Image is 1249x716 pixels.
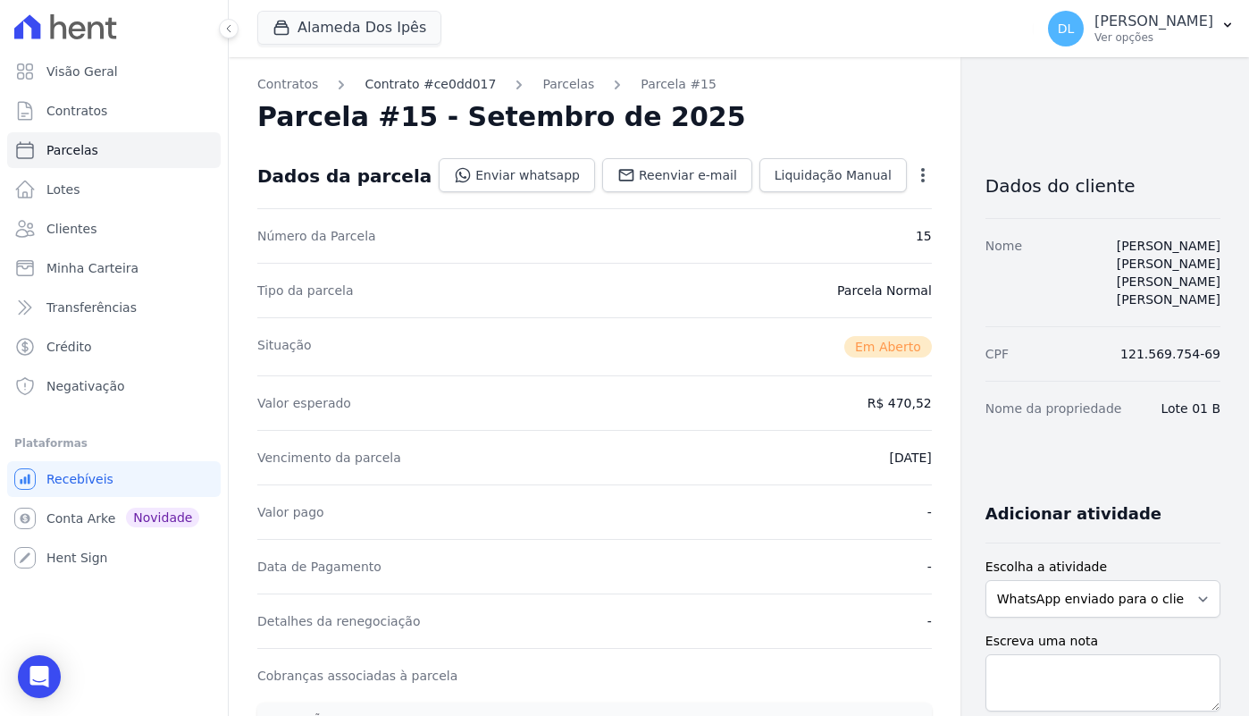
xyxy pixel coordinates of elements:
dt: CPF [985,345,1009,363]
div: Open Intercom Messenger [18,655,61,698]
p: [PERSON_NAME] [1094,13,1213,30]
label: Escolha a atividade [985,558,1220,577]
label: Escreva uma nota [985,632,1220,651]
dt: Cobranças associadas à parcela [257,667,457,685]
dt: Nome da propriedade [985,400,1122,417]
h3: Dados do cliente [985,175,1220,197]
span: Minha Carteira [46,259,138,277]
span: Liquidação Manual [775,166,892,184]
span: Crédito [46,338,92,356]
span: Negativação [46,377,125,395]
a: Contratos [257,75,318,94]
a: Reenviar e-mail [602,158,752,192]
dt: Detalhes da renegociação [257,612,421,630]
dd: 121.569.754-69 [1120,345,1220,363]
h3: Adicionar atividade [985,503,1161,525]
a: Liquidação Manual [759,158,907,192]
dt: Situação [257,336,312,358]
dt: Número da Parcela [257,227,376,245]
a: Crédito [7,329,221,365]
dd: - [927,612,932,630]
dt: Data de Pagamento [257,558,381,576]
span: Parcelas [46,141,98,159]
a: Enviar whatsapp [439,158,595,192]
dt: Valor pago [257,503,324,521]
dd: R$ 470,52 [868,394,932,412]
dt: Vencimento da parcela [257,449,401,467]
span: Contratos [46,102,107,120]
dd: - [927,503,932,521]
a: Lotes [7,172,221,207]
dd: Lote 01 B [1161,400,1220,417]
span: Transferências [46,299,137,316]
a: Parcela #15 [641,75,717,94]
a: Hent Sign [7,540,221,576]
div: Dados da parcela [257,165,432,187]
span: Clientes [46,220,96,238]
span: Novidade [126,508,199,527]
span: Visão Geral [46,63,118,80]
a: Parcelas [542,75,594,94]
a: Negativação [7,368,221,404]
div: Plataformas [14,433,214,454]
button: DL [PERSON_NAME] Ver opções [1034,4,1249,54]
a: Transferências [7,290,221,325]
a: Contratos [7,93,221,129]
a: Conta Arke Novidade [7,501,221,536]
dt: Valor esperado [257,394,351,412]
span: Recebíveis [46,470,113,488]
span: Conta Arke [46,510,115,527]
button: Alameda Dos Ipês [257,11,441,45]
dd: - [927,558,932,576]
h2: Parcela #15 - Setembro de 2025 [257,101,746,133]
a: Clientes [7,211,221,247]
span: Em Aberto [844,336,932,358]
nav: Breadcrumb [257,75,932,94]
span: Hent Sign [46,549,108,567]
span: Lotes [46,181,80,198]
dt: Nome [985,237,1022,308]
dd: Parcela Normal [837,282,932,299]
a: Contrato #ce0dd017 [365,75,496,94]
span: Reenviar e-mail [639,166,737,184]
a: Recebíveis [7,461,221,497]
a: Minha Carteira [7,250,221,286]
a: Visão Geral [7,54,221,89]
a: Parcelas [7,132,221,168]
dd: 15 [916,227,932,245]
p: Ver opções [1094,30,1213,45]
a: [PERSON_NAME] [PERSON_NAME] [PERSON_NAME] [PERSON_NAME] [1117,239,1220,307]
span: DL [1058,22,1075,35]
dd: [DATE] [889,449,931,467]
dt: Tipo da parcela [257,282,354,299]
